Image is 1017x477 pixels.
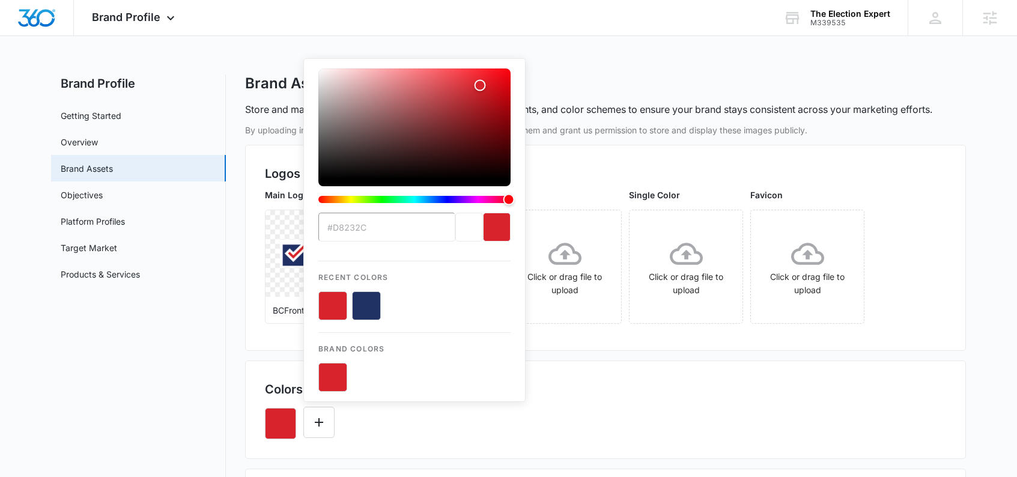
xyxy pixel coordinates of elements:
p: BCFront...NT-1.png [273,304,371,317]
p: Brand Colors [318,333,511,354]
a: Target Market [61,242,117,254]
p: Store and manage essential brand guidelines such as logos, fonts, and color schemes to ensure you... [245,102,932,117]
h2: Brand Profile [51,74,226,93]
div: previous color [455,213,483,242]
span: Click or drag file to upload [630,210,742,323]
div: color-picker [318,68,511,213]
a: Products & Services [61,268,140,281]
p: Recent Colors [318,261,511,283]
button: Remove [265,408,296,439]
a: Getting Started [61,109,121,122]
div: current color selection [483,213,511,242]
div: Hue [318,196,511,203]
p: Favicon [750,189,864,201]
div: account name [810,9,890,19]
div: Color [318,68,511,179]
h1: Brand Assets [245,74,338,93]
div: Click or drag file to upload [630,237,742,297]
span: Click or drag file to upload [751,210,864,323]
p: By uploading images, you confirm that you have the legal right to use them and grant us permissio... [245,124,966,136]
h2: Logos [265,165,946,183]
span: Click or drag file to upload [508,210,621,323]
div: Click or drag file to upload [508,237,621,297]
div: Click or drag file to upload [751,237,864,297]
button: Edit Color [303,407,335,438]
p: Main Logo [265,189,379,201]
a: Objectives [61,189,103,201]
div: account id [810,19,890,27]
p: Single Color [629,189,743,201]
img: User uploaded logo [280,240,365,268]
a: Overview [61,136,98,148]
a: Brand Assets [61,162,113,175]
input: color-picker-input [318,213,455,242]
a: Platform Profiles [61,215,125,228]
p: Icon [508,189,622,201]
span: Brand Profile [92,11,160,23]
h2: Colors [265,380,303,398]
div: color-picker-container [318,68,511,392]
